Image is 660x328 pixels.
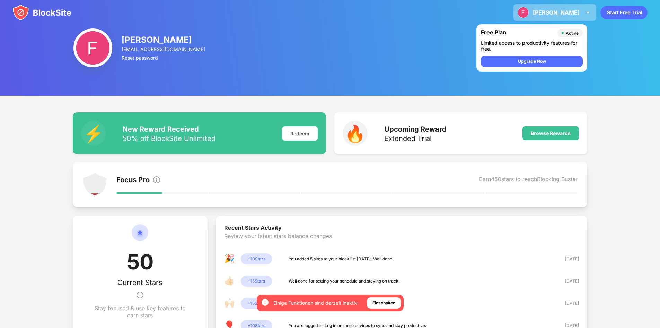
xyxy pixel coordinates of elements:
div: + 15 Stars [241,276,272,287]
div: Redeem [282,126,318,141]
div: Current Stars [117,278,162,287]
div: + 10 Stars [241,253,272,264]
div: + 15 Stars [241,298,272,309]
img: circle-star.svg [132,224,148,249]
img: ACg8ocJwpfHIeLr6rGXhtlZCasHG9LZLcDw3biTaASxviOO-VtmGNA=s96-c [518,7,529,18]
div: Upcoming Reward [384,125,447,133]
div: [PERSON_NAME] [533,9,580,16]
div: 50% off BlockSite Unlimited [123,135,215,142]
div: ⚡️ [81,121,106,146]
img: info.svg [152,176,161,184]
div: Einschalten [372,300,395,306]
div: [DATE] [554,278,579,285]
img: points-level-1.svg [82,172,107,197]
div: Upgrade Now [518,58,546,65]
img: info.svg [136,287,144,303]
div: Free Plan [481,29,554,37]
div: Recent Stars Activity [224,224,579,233]
div: Browse Rewards [531,131,571,136]
div: [DATE] [554,300,579,307]
div: [EMAIL_ADDRESS][DOMAIN_NAME] [122,46,206,52]
div: Active [566,31,579,36]
div: Earn 450 stars to reach Blocking Buster [479,176,578,185]
div: Reset password [122,55,206,61]
div: 🙌🏻 [224,298,235,309]
div: Well done for setting your schedule and staying on track. [289,278,400,285]
img: ACg8ocJwpfHIeLr6rGXhtlZCasHG9LZLcDw3biTaASxviOO-VtmGNA=s96-c [73,28,112,67]
div: New Reward Received [123,125,215,133]
div: You added 5 sites to your block list [DATE]. Well done! [289,255,394,262]
div: Einige Funktionen sind derzeit inaktiv. [273,300,359,306]
img: blocksite-icon.svg [12,4,71,21]
div: 🔥 [343,121,368,146]
div: 50 [127,249,153,278]
div: [PERSON_NAME] [122,35,206,45]
div: 👍🏻 [224,276,235,287]
div: Stay focused & use key features to earn stars [89,305,191,319]
div: animation [600,6,648,19]
div: Limited access to productivity features for free. [481,40,583,52]
div: Review your latest stars balance changes [224,233,579,253]
div: Extended Trial [384,135,447,142]
div: Focus Pro [116,176,150,185]
div: [DATE] [554,255,579,262]
img: error-circle-white.svg [261,298,269,306]
div: 🎉 [224,253,235,264]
